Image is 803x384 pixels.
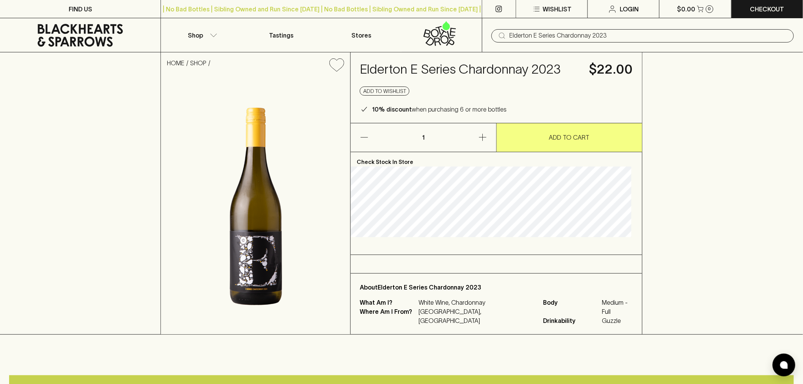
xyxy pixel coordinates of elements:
[750,5,784,14] p: Checkout
[602,316,633,325] span: Guzzle
[161,78,350,334] img: 38593.png
[321,18,401,52] a: Stores
[351,152,642,167] p: Check Stock In Store
[241,18,321,52] a: Tastings
[543,316,600,325] span: Drinkability
[167,60,184,66] a: HOME
[161,18,241,52] button: Shop
[414,123,433,152] p: 1
[549,133,590,142] p: ADD TO CART
[360,283,633,292] p: About Elderton E Series Chardonnay 2023
[326,55,347,75] button: Add to wishlist
[708,7,711,11] p: 0
[497,123,642,152] button: ADD TO CART
[419,298,534,307] p: White Wine, Chardonnay
[360,87,409,96] button: Add to wishlist
[419,307,534,325] p: [GEOGRAPHIC_DATA], [GEOGRAPHIC_DATA]
[543,5,572,14] p: Wishlist
[188,31,203,40] p: Shop
[543,298,600,316] span: Body
[360,61,580,77] h4: Elderton E Series Chardonnay 2023
[510,30,788,42] input: Try "Pinot noir"
[372,106,412,113] b: 10% discount
[372,105,507,114] p: when purchasing 6 or more bottles
[360,298,417,307] p: What Am I?
[352,31,372,40] p: Stores
[589,61,633,77] h4: $22.00
[602,298,633,316] span: Medium - Full
[360,307,417,325] p: Where Am I From?
[190,60,206,66] a: SHOP
[69,5,92,14] p: FIND US
[269,31,293,40] p: Tastings
[620,5,639,14] p: Login
[677,5,696,14] p: $0.00
[780,361,788,369] img: bubble-icon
